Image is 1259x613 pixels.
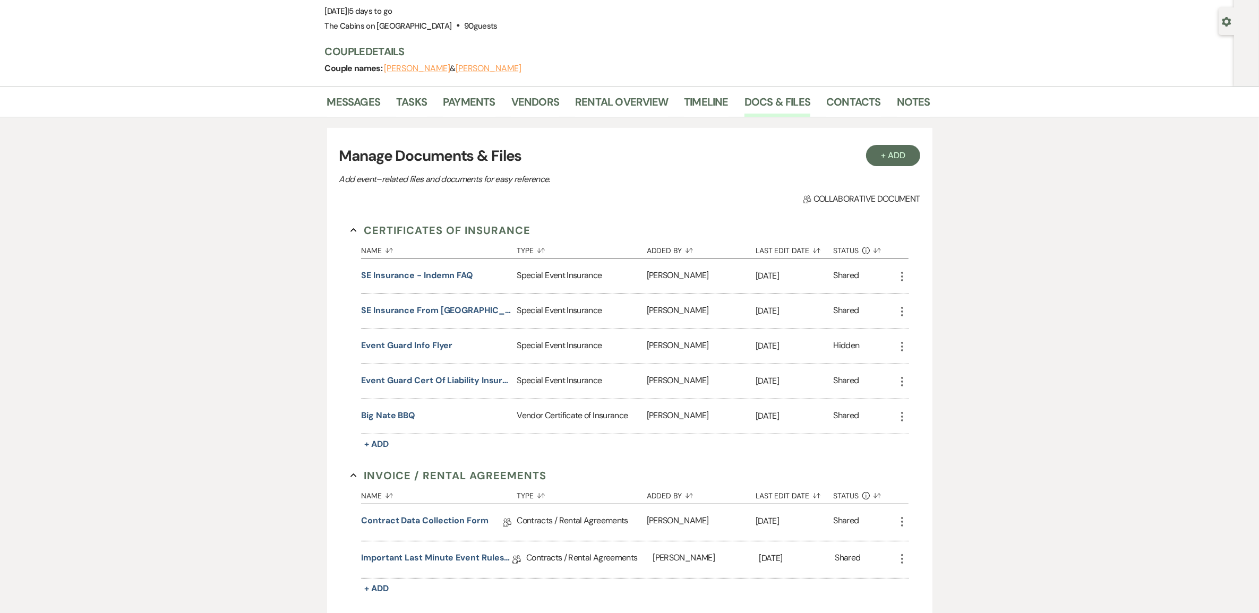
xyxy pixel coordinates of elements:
h3: Manage Documents & Files [339,145,920,167]
button: Invoice / Rental Agreements [350,468,546,484]
div: Hidden [834,339,860,353]
span: + Add [364,583,389,594]
a: Rental Overview [575,93,668,117]
div: Special Event Insurance [517,259,646,293]
p: [DATE] [756,514,834,528]
div: [PERSON_NAME] [653,541,759,578]
span: Collaborative document [803,193,920,205]
a: Docs & Files [744,93,810,117]
button: Status [834,484,896,504]
span: Couple names: [325,63,384,74]
a: Contract Data Collection Form [361,514,489,531]
span: Status [834,247,859,254]
span: & [384,63,521,74]
button: + Add [361,437,392,452]
span: [DATE] [325,6,392,16]
p: Add event–related files and documents for easy reference. [339,172,710,186]
a: Payments [443,93,495,117]
a: Messages [327,93,381,117]
a: Notes [897,93,930,117]
div: Shared [834,514,859,531]
div: Contracts / Rental Agreements [517,504,646,541]
button: Open lead details [1222,16,1231,26]
button: [PERSON_NAME] [384,64,450,73]
button: Status [834,238,896,258]
button: Certificates of Insurance [350,222,530,238]
a: Contacts [826,93,881,117]
button: Type [517,238,646,258]
button: SE Insurance - Indemn FAQ [361,269,473,282]
button: Name [361,238,517,258]
span: 90 guests [464,21,498,31]
button: Big Nate BBQ [361,409,415,422]
button: Added By [647,238,756,258]
a: Vendors [511,93,559,117]
button: Last Edit Date [756,238,834,258]
div: Special Event Insurance [517,364,646,399]
a: Important Last Minute Event Rules/Acknowledgment [361,551,512,568]
p: [DATE] [756,304,834,318]
div: Shared [834,304,859,318]
div: Shared [835,551,860,568]
p: [DATE] [756,269,834,283]
button: + Add [866,145,920,166]
button: + Add [361,581,392,596]
button: Last Edit Date [756,484,834,504]
div: Special Event Insurance [517,329,646,364]
div: [PERSON_NAME] [647,364,756,399]
h3: Couple Details [325,44,920,59]
span: + Add [364,438,389,450]
button: Type [517,484,646,504]
div: Shared [834,409,859,424]
button: [PERSON_NAME] [456,64,521,73]
div: Vendor Certificate of Insurance [517,399,646,434]
div: [PERSON_NAME] [647,504,756,541]
div: Shared [834,374,859,388]
p: [DATE] [756,339,834,353]
div: [PERSON_NAME] [647,329,756,364]
p: [DATE] [756,409,834,423]
div: Special Event Insurance [517,294,646,329]
div: [PERSON_NAME] [647,399,756,434]
a: Timeline [684,93,729,117]
span: 5 days to go [349,6,392,16]
div: [PERSON_NAME] [647,259,756,293]
div: Shared [834,269,859,283]
span: Status [834,492,859,499]
button: SE Insurance from [GEOGRAPHIC_DATA] [361,304,512,317]
span: | [347,6,392,16]
p: [DATE] [756,374,834,388]
div: Contracts / Rental Agreements [526,541,653,578]
span: The Cabins on [GEOGRAPHIC_DATA] [325,21,452,31]
div: [PERSON_NAME] [647,294,756,329]
button: Event Guard Cert of Liability Insurance [361,374,512,387]
p: [DATE] [759,551,835,565]
button: Name [361,484,517,504]
button: Event Guard Info Flyer [361,339,452,352]
button: Added By [647,484,756,504]
a: Tasks [396,93,427,117]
